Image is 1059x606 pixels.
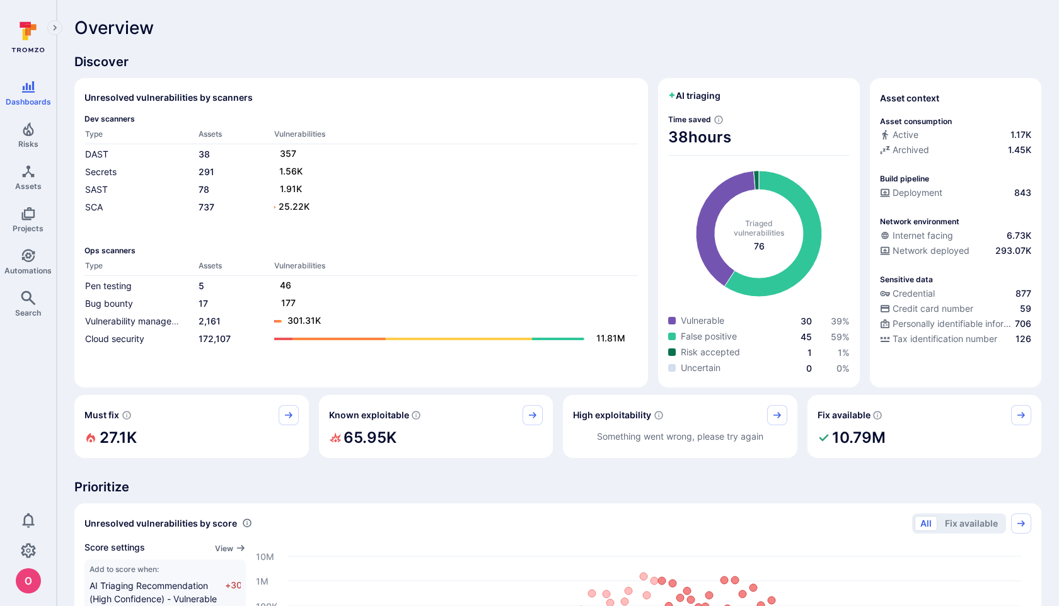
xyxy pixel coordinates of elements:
span: Search [15,308,41,317]
span: 1 [807,347,812,358]
span: 38 hours [668,127,850,147]
i: Expand navigation menu [50,23,59,33]
span: AI Triaging Recommendation (High Confidence) - Vulnerable [90,580,217,604]
a: 45 [801,331,812,342]
a: Archived1.45K [880,144,1031,156]
text: 1.91K [280,183,302,194]
text: 1.56K [279,166,303,176]
h2: 10.79M [832,425,886,450]
a: Secrets [85,166,117,177]
a: 301.31K [274,314,625,329]
p: Network environment [880,217,959,226]
div: Evidence that an asset is internet facing [880,229,1031,244]
span: 0 [806,363,812,374]
a: SAST [85,184,108,195]
a: Personally identifiable information (PII)706 [880,317,1031,330]
div: Evidence indicative of processing personally identifiable information [880,317,1031,333]
div: Deployment [880,186,942,199]
span: Discover [74,53,1041,71]
p: Something went wrong, please try again [597,430,763,443]
a: 177 [274,296,625,311]
svg: Estimated based on an average time of 30 mins needed to triage each vulnerability [714,115,724,125]
div: Code repository is archived [880,144,1031,159]
th: Type [84,260,198,276]
a: 291 [199,166,214,177]
span: Fix available [818,409,871,421]
text: 357 [280,148,296,159]
span: Add to score when: [90,564,241,574]
span: 843 [1014,186,1031,199]
span: 6.73K [1007,229,1031,242]
span: 1 % [838,347,850,358]
svg: Risk score >=40 , missed SLA [122,410,132,420]
a: DAST [85,149,108,159]
span: +30 [225,579,241,605]
div: High exploitability [563,395,797,458]
th: Type [84,129,198,144]
span: Ops scanners [84,246,638,255]
a: 2,161 [199,316,221,326]
span: Automations [4,266,52,275]
span: 59 % [831,331,850,342]
span: Vulnerable [681,314,724,327]
span: 59 [1020,302,1031,315]
a: 25.22K [274,200,625,215]
div: Evidence indicative of processing credit card numbers [880,302,1031,317]
span: 39 % [831,316,850,326]
div: Commits seen in the last 180 days [880,129,1031,144]
h2: Unresolved vulnerabilities by scanners [84,91,253,104]
span: 877 [1016,287,1031,300]
span: Time saved [668,115,711,124]
div: Configured deployment pipeline [880,186,1031,202]
span: 1.45K [1008,144,1031,156]
a: 357 [274,147,625,162]
text: 25.22K [279,201,310,212]
text: 301.31K [287,315,321,326]
a: Credit card number59 [880,302,1031,315]
a: View [215,541,246,554]
a: 1% [838,347,850,358]
a: 30 [801,316,812,326]
svg: EPSS score ≥ 0.7 [654,410,664,420]
h2: 65.95K [344,425,396,450]
div: Evidence indicative of handling user or service credentials [880,287,1031,302]
span: Prioritize [74,478,1041,496]
th: Assets [198,260,274,276]
span: 706 [1015,317,1031,330]
span: 126 [1016,333,1031,345]
a: 172,107 [199,333,231,344]
span: Triaged vulnerabilities [734,219,784,237]
th: Assets [198,129,274,144]
span: Archived [893,144,929,156]
div: Must fix [74,395,309,458]
svg: Vulnerabilities with fix available [872,410,882,420]
text: 46 [280,280,291,290]
a: 78 [199,184,209,195]
a: 39% [831,316,850,326]
span: Unresolved vulnerabilities by score [84,517,237,530]
span: Risk accepted [681,346,740,358]
a: Vulnerability management [85,316,192,326]
a: 0% [836,363,850,374]
span: 293.07K [995,244,1031,257]
p: Build pipeline [880,174,929,183]
span: total [754,240,765,253]
a: 1.56K [274,164,625,180]
div: Internet facing [880,229,953,242]
a: Tax identification number126 [880,333,1031,345]
a: Internet facing6.73K [880,229,1031,242]
text: 10M [256,551,274,561]
span: Assets [15,181,42,191]
svg: Confirmed exploitable by KEV [411,410,421,420]
span: Risks [18,139,38,149]
span: Network deployed [893,244,969,257]
div: Fix available [807,395,1042,458]
a: 737 [199,202,214,212]
a: Credential877 [880,287,1031,300]
a: Cloud security [85,333,144,344]
div: oleg malkov [16,568,41,593]
span: Uncertain [681,362,720,374]
span: Score settings [84,541,145,554]
span: False positive [681,330,737,343]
